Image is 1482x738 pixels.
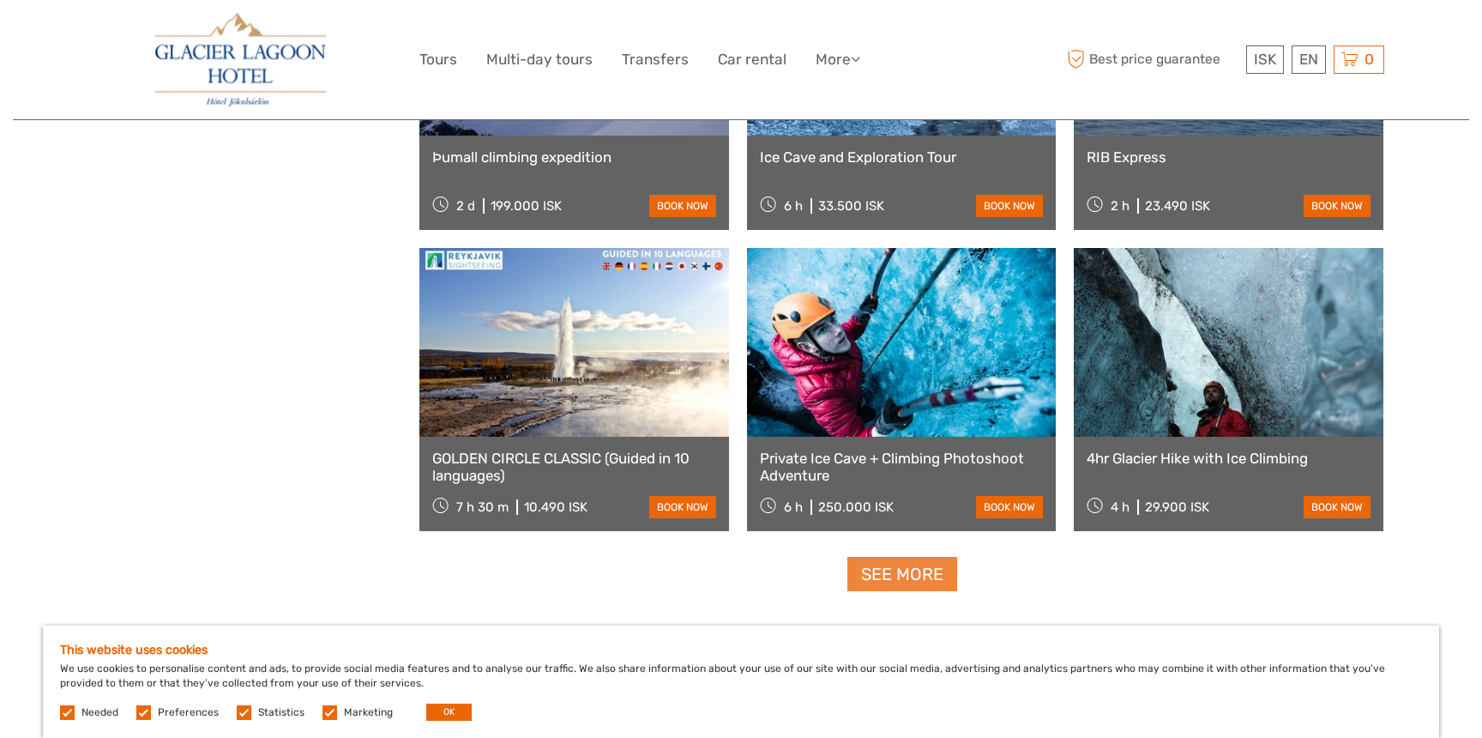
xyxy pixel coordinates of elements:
a: Private Ice Cave + Climbing Photoshoot Adventure [760,450,1044,485]
a: Transfers [622,47,689,72]
a: book now [976,195,1043,217]
span: ISK [1254,51,1276,68]
span: 2 d [456,198,475,214]
button: Open LiveChat chat widget [197,27,218,47]
a: Tours [419,47,457,72]
span: 2 h [1111,198,1130,214]
span: 0 [1362,51,1377,68]
div: 250.000 ISK [818,499,894,515]
img: 2790-86ba44ba-e5e5-4a53-8ab7-28051417b7bc_logo_big.jpg [155,13,325,106]
a: Þumall climbing expedition [432,148,716,166]
span: 4 h [1111,499,1130,515]
div: EN [1292,45,1326,74]
a: book now [649,195,716,217]
p: We're away right now. Please check back later! [24,30,194,44]
label: Preferences [158,705,219,720]
a: See more [847,557,957,592]
div: We use cookies to personalise content and ads, to provide social media features and to analyse ou... [43,626,1439,738]
div: 199.000 ISK [491,198,562,214]
a: Car rental [718,47,786,72]
span: Best price guarantee [1063,45,1242,74]
span: 6 h [784,198,803,214]
div: 29.900 ISK [1145,499,1209,515]
a: book now [649,496,716,518]
a: Ice Cave and Exploration Tour [760,148,1044,166]
a: RIB Express [1087,148,1371,166]
a: book now [976,496,1043,518]
label: Marketing [344,705,393,720]
span: 7 h 30 m [456,499,509,515]
div: 10.490 ISK [524,499,587,515]
a: More [816,47,860,72]
h5: This website uses cookies [60,643,1422,657]
label: Needed [81,705,118,720]
a: book now [1304,496,1371,518]
a: book now [1304,195,1371,217]
a: 4hr Glacier Hike with Ice Climbing [1087,450,1371,467]
button: OK [426,704,472,721]
span: 6 h [784,499,803,515]
label: Statistics [258,705,304,720]
a: GOLDEN CIRCLE CLASSIC (Guided in 10 languages) [432,450,716,485]
div: 23.490 ISK [1145,198,1210,214]
a: Multi-day tours [486,47,593,72]
div: 33.500 ISK [818,198,884,214]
